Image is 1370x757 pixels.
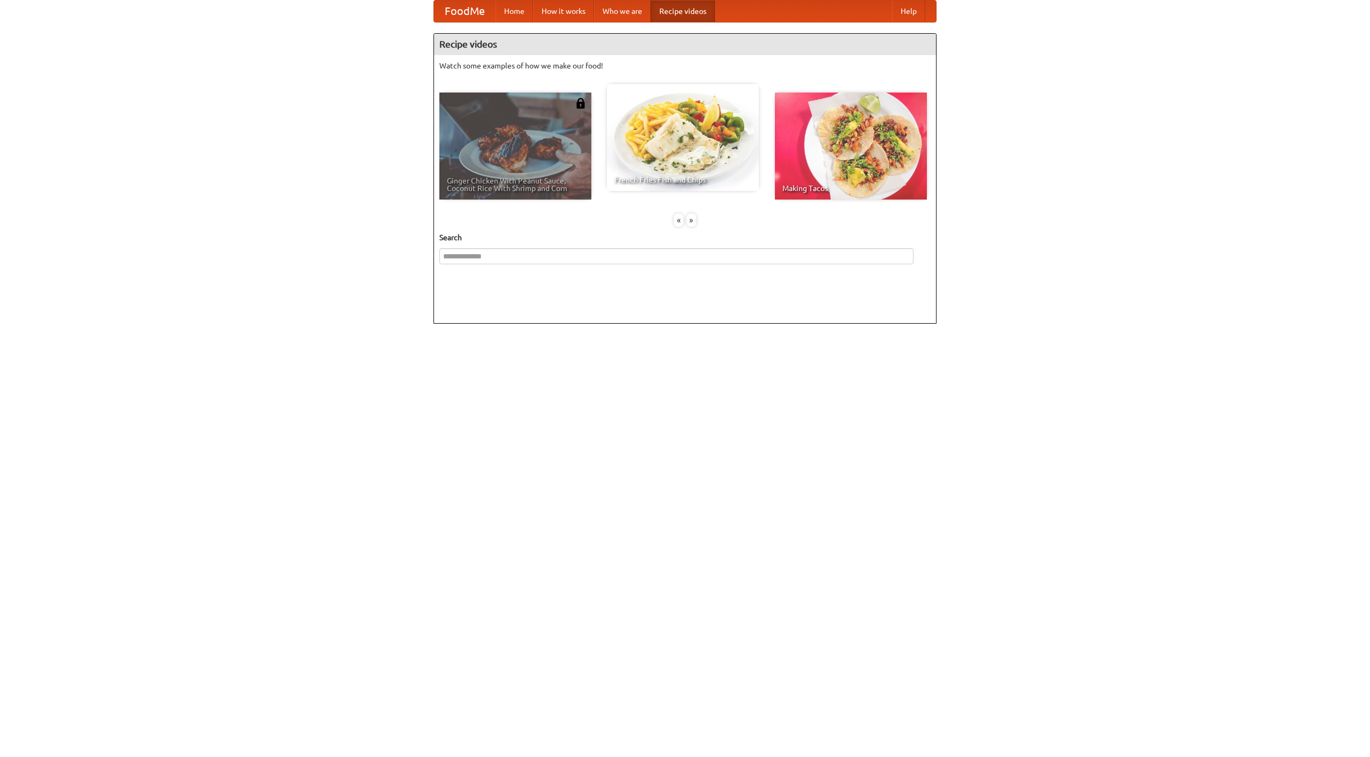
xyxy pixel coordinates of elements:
img: 483408.png [575,98,586,109]
h4: Recipe videos [434,34,936,55]
div: » [687,213,696,227]
h5: Search [439,232,931,243]
p: Watch some examples of how we make our food! [439,60,931,71]
a: Recipe videos [651,1,715,22]
span: French Fries Fish and Chips [614,176,751,183]
a: Home [496,1,533,22]
span: Making Tacos [782,185,919,192]
a: Making Tacos [775,93,927,200]
a: Help [892,1,925,22]
a: FoodMe [434,1,496,22]
a: Who we are [594,1,651,22]
a: French Fries Fish and Chips [607,84,759,191]
a: How it works [533,1,594,22]
div: « [674,213,683,227]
